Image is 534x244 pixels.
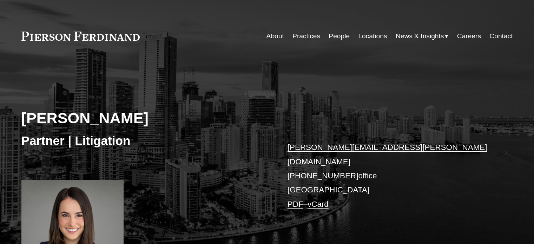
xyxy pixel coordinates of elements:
h2: [PERSON_NAME] [21,109,267,127]
a: [PERSON_NAME][EMAIL_ADDRESS][PERSON_NAME][DOMAIN_NAME] [288,143,487,166]
a: PDF [288,200,303,209]
a: People [329,29,350,43]
a: About [266,29,284,43]
h3: Partner | Litigation [21,133,267,149]
span: News & Insights [396,30,444,42]
a: Practices [292,29,320,43]
a: Locations [358,29,387,43]
a: folder dropdown [396,29,449,43]
a: [PHONE_NUMBER] [288,171,358,180]
p: office [GEOGRAPHIC_DATA] – [288,140,492,211]
a: vCard [308,200,329,209]
a: Careers [457,29,481,43]
a: Contact [489,29,513,43]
